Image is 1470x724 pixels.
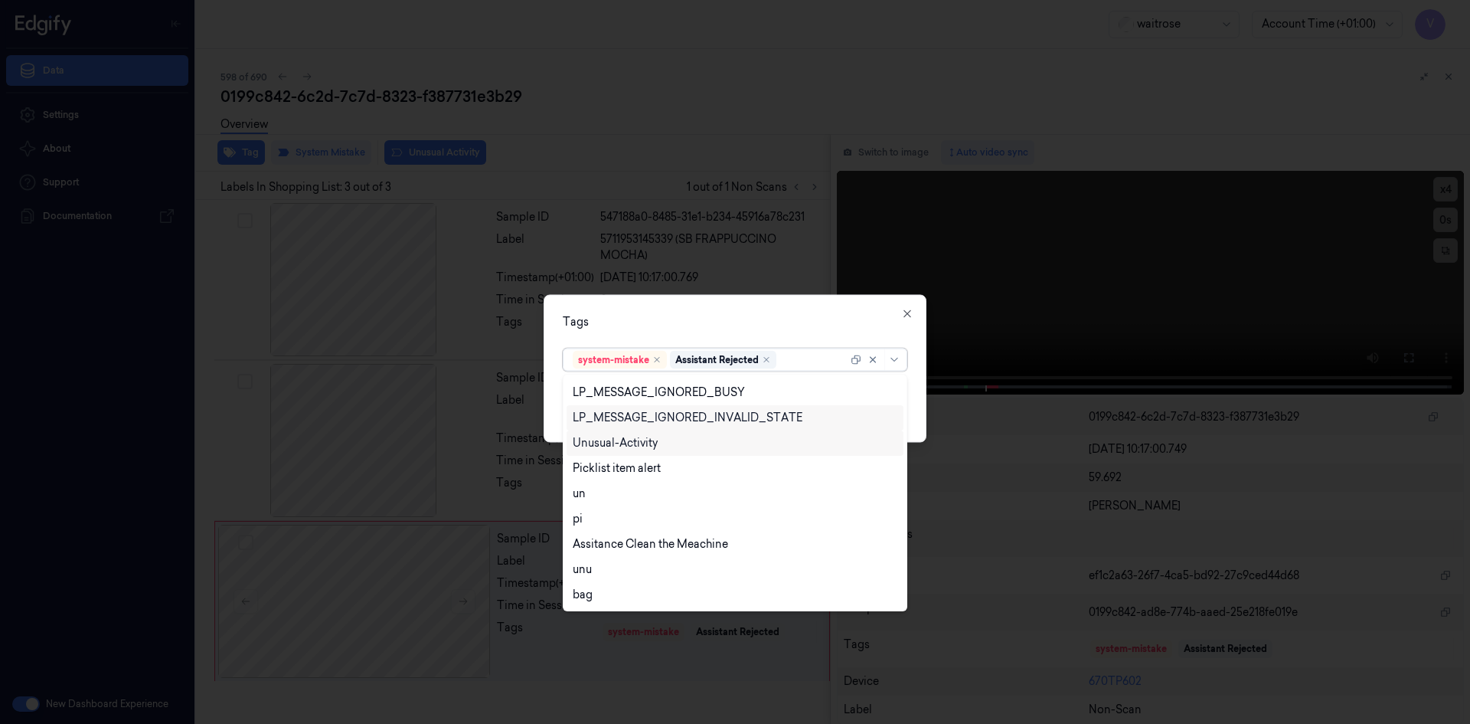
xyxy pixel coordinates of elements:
[573,562,592,578] div: unu
[563,313,907,329] div: Tags
[573,536,728,552] div: Assitance Clean the Meachine
[573,486,586,502] div: un
[573,385,745,401] div: LP_MESSAGE_IGNORED_BUSY
[573,410,802,426] div: LP_MESSAGE_IGNORED_INVALID_STATE
[573,435,658,451] div: Unusual-Activity
[762,355,771,364] div: Remove ,Assistant Rejected
[573,587,593,603] div: bag
[573,460,661,477] div: Picklist item alert
[573,511,583,527] div: pi
[652,355,661,364] div: Remove ,system-mistake
[578,352,649,366] div: system-mistake
[675,352,759,366] div: Assistant Rejected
